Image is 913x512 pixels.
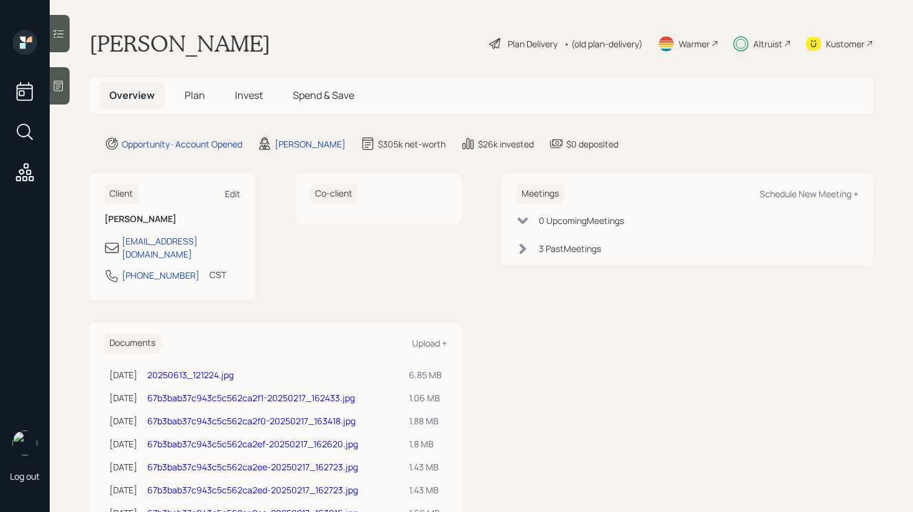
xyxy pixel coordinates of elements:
[122,235,241,261] div: [EMAIL_ADDRESS][DOMAIN_NAME]
[516,184,564,204] h6: Meetings
[478,137,534,151] div: $26k invested
[109,437,137,450] div: [DATE]
[185,88,205,102] span: Plan
[147,369,234,381] a: 20250613_121224.jpg
[104,184,138,204] h6: Client
[310,184,357,204] h6: Co-client
[235,88,263,102] span: Invest
[826,37,865,50] div: Kustomer
[539,242,601,255] div: 3 Past Meeting s
[147,438,358,450] a: 67b3bab37c943c5c562ca2ef-20250217_162620.jpg
[409,460,442,473] div: 1.43 MB
[409,368,442,381] div: 6.85 MB
[147,392,355,404] a: 67b3bab37c943c5c562ca2f1-20250217_162433.jpg
[122,137,242,151] div: Opportunity · Account Opened
[225,188,241,200] div: Edit
[759,188,858,200] div: Schedule New Meeting +
[10,470,40,482] div: Log out
[753,37,782,50] div: Altruist
[566,137,618,151] div: $0 deposited
[109,368,137,381] div: [DATE]
[409,414,442,427] div: 1.88 MB
[109,460,137,473] div: [DATE]
[109,483,137,496] div: [DATE]
[109,88,155,102] span: Overview
[679,37,710,50] div: Warmer
[109,414,137,427] div: [DATE]
[147,415,356,427] a: 67b3bab37c943c5c562ca2f0-20250217_163418.jpg
[508,37,557,50] div: Plan Delivery
[412,337,447,349] div: Upload +
[409,437,442,450] div: 1.8 MB
[378,137,446,151] div: $305k net-worth
[89,30,270,57] h1: [PERSON_NAME]
[104,214,241,225] h6: [PERSON_NAME]
[564,37,643,50] div: • (old plan-delivery)
[147,484,358,496] a: 67b3bab37c943c5c562ca2ed-20250217_162723.jpg
[104,333,160,353] h6: Documents
[122,269,200,282] div: [PHONE_NUMBER]
[293,88,354,102] span: Spend & Save
[12,431,37,455] img: retirable_logo.png
[409,483,442,496] div: 1.43 MB
[275,137,346,151] div: [PERSON_NAME]
[409,391,442,404] div: 1.06 MB
[539,214,624,227] div: 0 Upcoming Meeting s
[109,391,137,404] div: [DATE]
[147,461,358,473] a: 67b3bab37c943c5c562ca2ee-20250217_162723.jpg
[209,268,226,281] div: CST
